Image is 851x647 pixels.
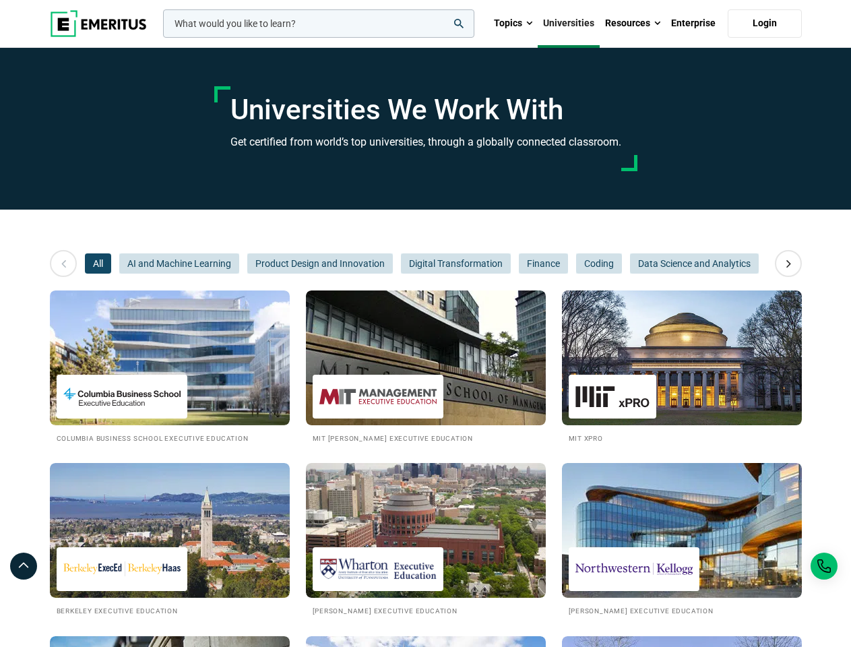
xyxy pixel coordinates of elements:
button: All [85,253,111,274]
img: Universities We Work With [562,463,802,598]
h2: Columbia Business School Executive Education [57,432,283,443]
a: Universities We Work With Columbia Business School Executive Education Columbia Business School E... [50,290,290,443]
img: Universities We Work With [50,463,290,598]
h1: Universities We Work With [230,93,621,127]
h2: [PERSON_NAME] Executive Education [313,605,539,616]
button: Data Science and Analytics [630,253,759,274]
h2: Berkeley Executive Education [57,605,283,616]
a: Universities We Work With Berkeley Executive Education Berkeley Executive Education [50,463,290,616]
button: Digital Transformation [401,253,511,274]
input: woocommerce-product-search-field-0 [163,9,474,38]
h2: [PERSON_NAME] Executive Education [569,605,795,616]
img: Wharton Executive Education [319,554,437,584]
a: Universities We Work With MIT Sloan Executive Education MIT [PERSON_NAME] Executive Education [306,290,546,443]
a: Universities We Work With Wharton Executive Education [PERSON_NAME] Executive Education [306,463,546,616]
img: Universities We Work With [562,290,802,425]
img: MIT Sloan Executive Education [319,381,437,412]
button: Product Design and Innovation [247,253,393,274]
img: MIT xPRO [575,381,650,412]
h2: MIT xPRO [569,432,795,443]
img: Universities We Work With [50,290,290,425]
button: Finance [519,253,568,274]
a: Login [728,9,802,38]
h2: MIT [PERSON_NAME] Executive Education [313,432,539,443]
img: Universities We Work With [306,290,546,425]
a: Universities We Work With Kellogg Executive Education [PERSON_NAME] Executive Education [562,463,802,616]
img: Columbia Business School Executive Education [63,381,181,412]
img: Universities We Work With [306,463,546,598]
button: Coding [576,253,622,274]
h3: Get certified from world’s top universities, through a globally connected classroom. [230,133,621,151]
img: Kellogg Executive Education [575,554,693,584]
a: Universities We Work With MIT xPRO MIT xPRO [562,290,802,443]
img: Berkeley Executive Education [63,554,181,584]
button: AI and Machine Learning [119,253,239,274]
